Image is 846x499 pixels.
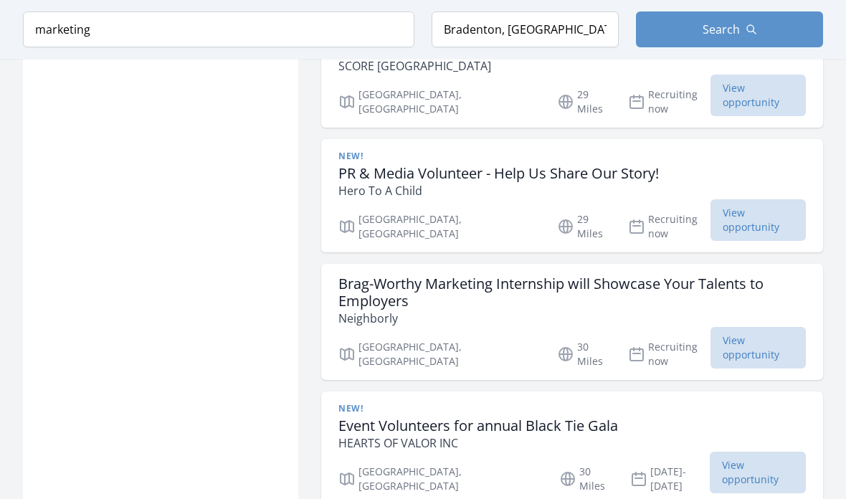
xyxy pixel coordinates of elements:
span: View opportunity [710,199,806,241]
p: SCORE [GEOGRAPHIC_DATA] [338,57,806,75]
input: Location [432,11,619,47]
p: 29 Miles [557,87,611,116]
h3: Brag-Worthy Marketing Internship will Showcase Your Talents to Employers [338,275,806,310]
input: Keyword [23,11,414,47]
p: 29 Miles [557,212,611,241]
p: Hero To A Child [338,182,659,199]
span: Search [703,21,740,38]
span: New! [338,151,363,162]
p: [GEOGRAPHIC_DATA], [GEOGRAPHIC_DATA] [338,340,540,369]
h3: PR & Media Volunteer - Help Us Share Our Story! [338,165,659,182]
a: Brag-Worthy Marketing Internship will Showcase Your Talents to Employers Neighborly [GEOGRAPHIC_D... [321,264,823,380]
p: Recruiting now [628,212,710,241]
span: New! [338,403,363,414]
p: [GEOGRAPHIC_DATA], [GEOGRAPHIC_DATA] [338,212,540,241]
span: View opportunity [710,75,806,116]
p: Recruiting now [628,87,710,116]
span: View opportunity [710,327,806,369]
a: New! PR & Media Volunteer - Help Us Share Our Story! Hero To A Child [GEOGRAPHIC_DATA], [GEOGRAPH... [321,139,823,252]
h3: Event Volunteers for annual Black Tie Gala [338,417,618,434]
p: [GEOGRAPHIC_DATA], [GEOGRAPHIC_DATA] [338,465,542,493]
span: View opportunity [710,452,806,493]
p: HEARTS OF VALOR INC [338,434,618,452]
p: 30 Miles [557,340,611,369]
p: [GEOGRAPHIC_DATA], [GEOGRAPHIC_DATA] [338,87,540,116]
p: 30 Miles [559,465,613,493]
p: [DATE]-[DATE] [630,465,709,493]
button: Search [636,11,823,47]
p: Neighborly [338,310,806,327]
p: Recruiting now [628,340,710,369]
